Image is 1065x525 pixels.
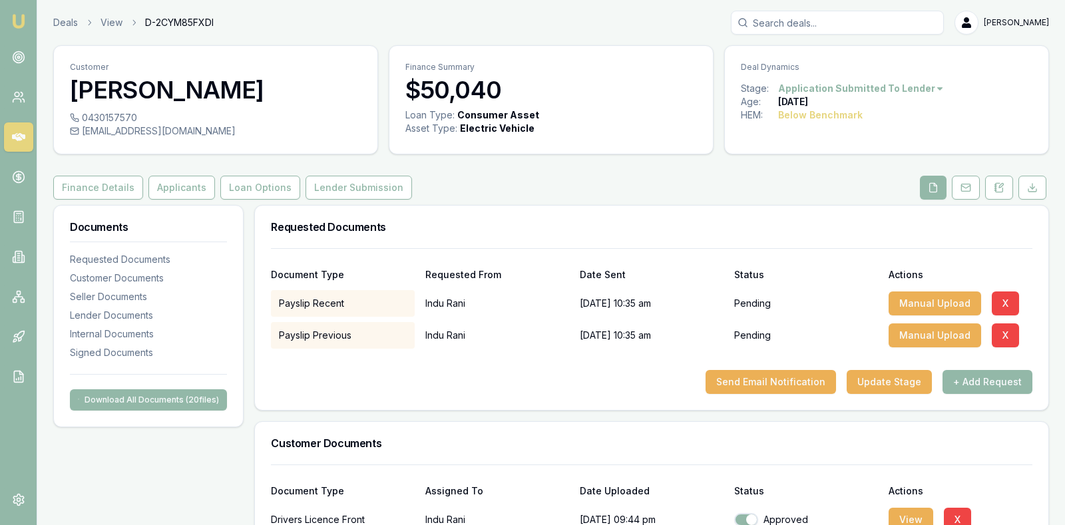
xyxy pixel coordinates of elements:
div: Lender Documents [70,309,227,322]
div: Signed Documents [70,346,227,359]
div: [EMAIL_ADDRESS][DOMAIN_NAME] [70,124,361,138]
p: Pending [734,329,771,342]
a: Lender Submission [303,176,415,200]
div: Payslip Previous [271,322,415,349]
button: Update Stage [847,370,932,394]
button: Lender Submission [306,176,412,200]
div: Customer Documents [70,271,227,285]
a: Loan Options [218,176,303,200]
button: Manual Upload [889,291,981,315]
div: Internal Documents [70,327,227,341]
div: Date Sent [580,270,724,279]
a: Deals [53,16,78,29]
p: Customer [70,62,361,73]
p: Pending [734,297,771,310]
span: D-2CYM85FXDI [145,16,214,29]
div: Below Benchmark [778,108,863,122]
nav: breadcrumb [53,16,214,29]
div: Requested From [425,270,569,279]
div: Electric Vehicle [460,122,534,135]
button: Download All Documents (20files) [70,389,227,411]
div: [DATE] 10:35 am [580,290,724,317]
span: [PERSON_NAME] [984,17,1049,28]
div: Actions [889,270,1032,279]
button: Application Submitted To Lender [778,82,945,95]
div: [DATE] [778,95,808,108]
p: Indu Rani [425,322,569,349]
div: Document Type [271,486,415,496]
button: + Add Request [943,370,1032,394]
button: Applicants [148,176,215,200]
p: Indu Rani [425,290,569,317]
div: Payslip Recent [271,290,415,317]
p: Deal Dynamics [741,62,1032,73]
button: Send Email Notification [706,370,836,394]
div: Requested Documents [70,253,227,266]
input: Search deals [731,11,944,35]
button: X [992,291,1019,315]
h3: Requested Documents [271,222,1032,232]
div: Asset Type : [405,122,457,135]
div: Status [734,270,878,279]
div: Status [734,486,878,496]
div: Assigned To [425,486,569,496]
div: HEM: [741,108,778,122]
a: Finance Details [53,176,146,200]
div: Document Type [271,270,415,279]
div: Age: [741,95,778,108]
h3: [PERSON_NAME] [70,77,361,103]
button: Finance Details [53,176,143,200]
button: X [992,323,1019,347]
h3: Documents [70,222,227,232]
button: Manual Upload [889,323,981,347]
h3: Customer Documents [271,438,1032,448]
div: Stage: [741,82,778,95]
div: [DATE] 10:35 am [580,322,724,349]
h3: $50,040 [405,77,697,103]
div: Loan Type: [405,108,455,122]
div: Seller Documents [70,290,227,303]
div: Date Uploaded [580,486,724,496]
div: Consumer Asset [457,108,539,122]
div: Actions [889,486,1032,496]
a: View [101,16,122,29]
button: Loan Options [220,176,300,200]
a: Applicants [146,176,218,200]
img: emu-icon-u.png [11,13,27,29]
p: Finance Summary [405,62,697,73]
div: 0430157570 [70,111,361,124]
